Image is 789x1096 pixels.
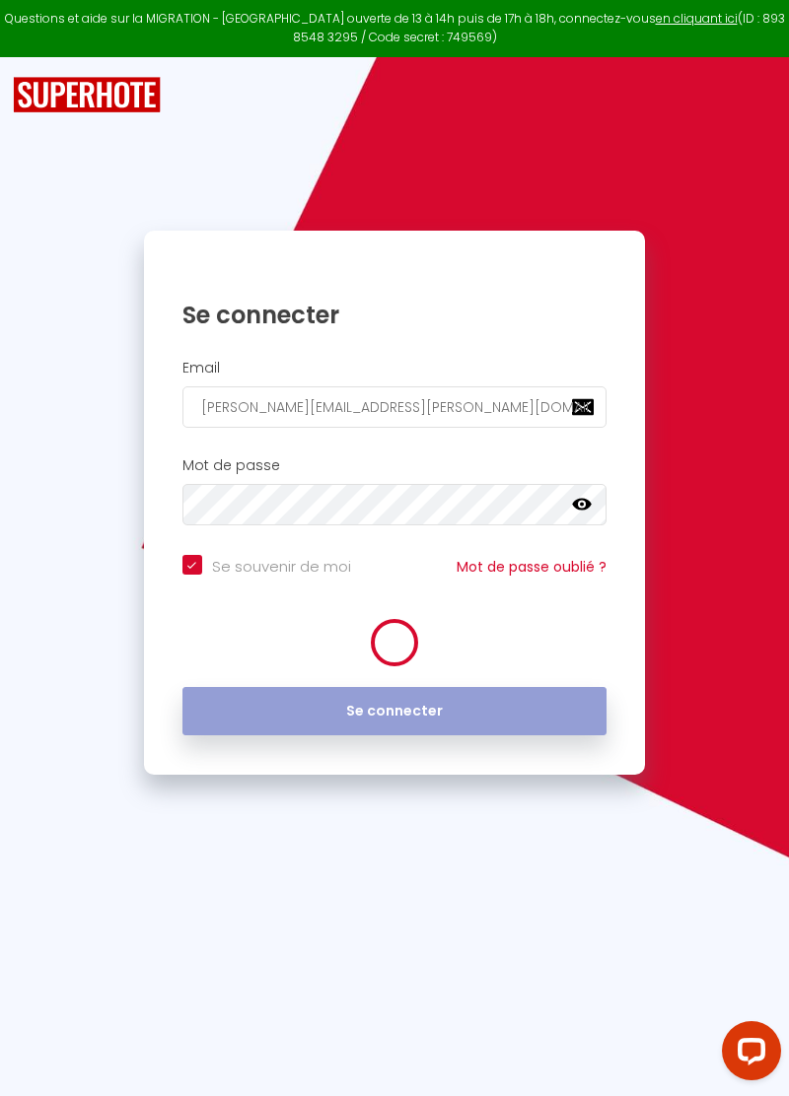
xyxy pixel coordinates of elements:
button: Se connecter [182,687,608,736]
a: Mot de passe oublié ? [457,557,607,577]
iframe: LiveChat chat widget [706,1013,789,1096]
h2: Mot de passe [182,457,608,474]
input: Ton Email [182,386,608,428]
h2: Email [182,360,608,377]
h1: Se connecter [182,300,608,330]
a: en cliquant ici [656,10,738,27]
img: SuperHote logo [13,77,161,113]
